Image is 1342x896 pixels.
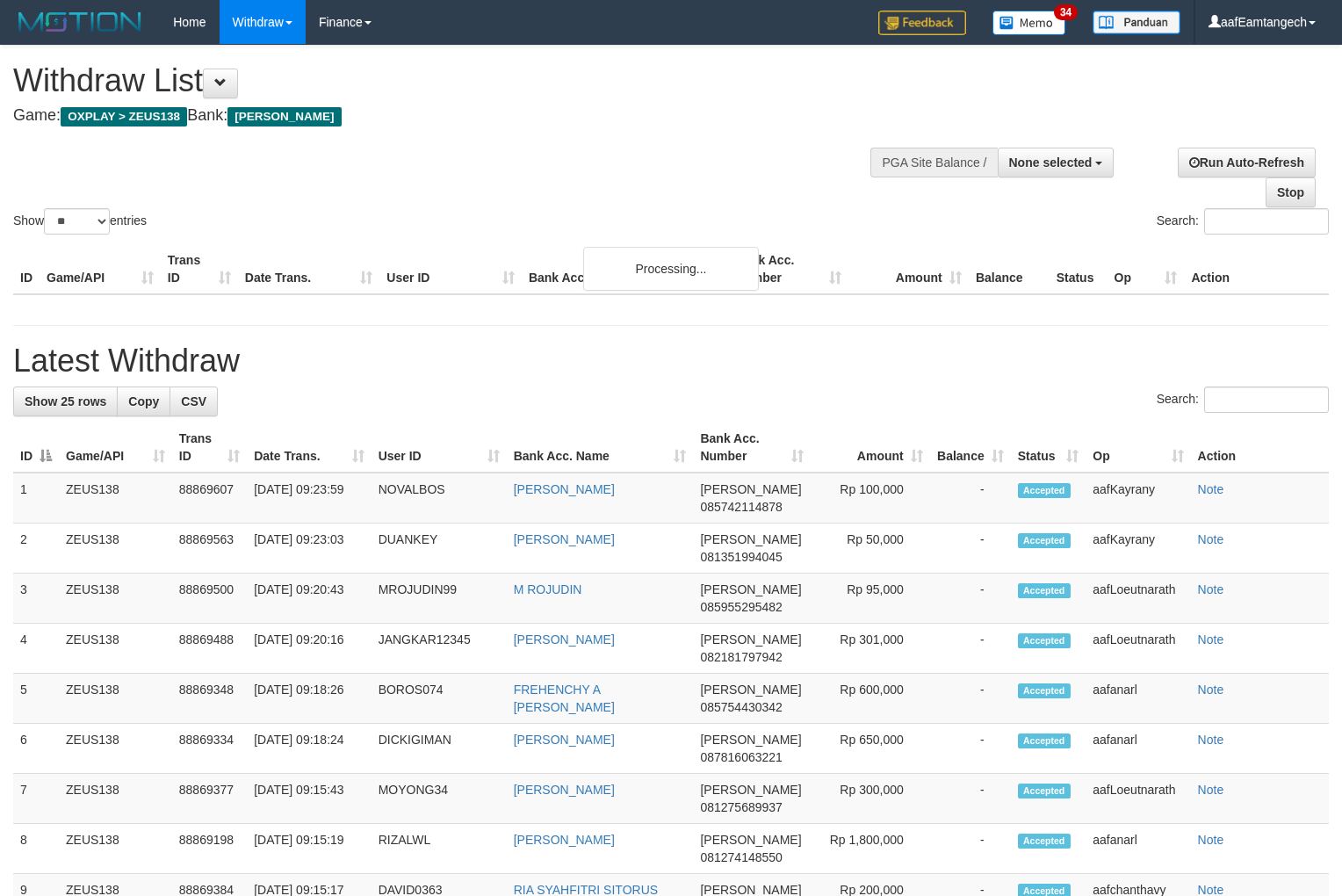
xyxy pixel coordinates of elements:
td: 1 [13,473,59,524]
h1: Latest Withdraw [13,343,1329,379]
h4: Game: Bank: [13,107,877,125]
td: DICKIGIMAN [372,724,507,774]
td: [DATE] 09:20:43 [247,574,371,624]
th: Action [1184,244,1329,294]
span: Copy 085742114878 to clipboard [700,500,782,514]
span: 34 [1054,4,1078,20]
a: Note [1198,683,1224,697]
td: - [930,574,1011,624]
a: Note [1198,532,1224,546]
th: ID: activate to sort column descending [13,423,59,473]
span: [PERSON_NAME] [700,733,801,747]
td: 88869334 [172,724,247,774]
span: [PERSON_NAME] [227,107,341,126]
a: [PERSON_NAME] [514,833,615,847]
td: 3 [13,574,59,624]
th: Bank Acc. Name: activate to sort column ascending [507,423,694,473]
span: Accepted [1018,533,1071,548]
th: Balance: activate to sort column ascending [930,423,1011,473]
td: ZEUS138 [59,724,172,774]
span: Accepted [1018,784,1071,798]
span: Accepted [1018,733,1071,748]
td: Rp 50,000 [811,524,930,574]
select: Showentries [44,208,110,235]
a: Note [1198,482,1224,496]
th: Date Trans. [238,244,380,294]
td: - [930,674,1011,724]
span: [PERSON_NAME] [700,683,801,697]
td: 4 [13,624,59,674]
td: Rp 650,000 [811,724,930,774]
td: ZEUS138 [59,473,172,524]
td: JANGKAR12345 [372,624,507,674]
img: Button%20Memo.svg [992,11,1066,35]
a: Note [1198,632,1224,647]
td: aafanarl [1086,674,1190,724]
th: Game/API: activate to sort column ascending [59,423,172,473]
a: Note [1198,833,1224,847]
img: MOTION_logo.png [13,9,147,35]
a: [PERSON_NAME] [514,532,615,546]
label: Search: [1157,208,1329,235]
a: [PERSON_NAME] [514,482,615,496]
th: Balance [969,244,1050,294]
a: [PERSON_NAME] [514,733,615,747]
span: None selected [1009,155,1093,170]
span: Copy [128,394,159,408]
span: Copy 081351994045 to clipboard [700,550,782,564]
th: Date Trans.: activate to sort column ascending [247,423,371,473]
td: Rp 300,000 [811,774,930,824]
span: Copy 085955295482 to clipboard [700,600,782,614]
td: 88869500 [172,574,247,624]
span: Copy 085754430342 to clipboard [700,700,782,714]
td: 7 [13,774,59,824]
label: Search: [1157,387,1329,413]
span: Copy 081274148550 to clipboard [700,850,782,864]
td: [DATE] 09:23:03 [247,524,371,574]
span: [PERSON_NAME] [700,582,801,596]
td: [DATE] 09:20:16 [247,624,371,674]
td: aafLoeutnarath [1086,774,1190,824]
a: [PERSON_NAME] [514,783,615,797]
td: 5 [13,674,59,724]
td: NOVALBOS [372,473,507,524]
a: Note [1198,783,1224,797]
td: - [930,524,1011,574]
td: ZEUS138 [59,624,172,674]
td: 88869348 [172,674,247,724]
td: RIZALWL [372,824,507,874]
div: Processing... [583,247,759,291]
td: MROJUDIN99 [372,574,507,624]
th: Game/API [40,244,161,294]
span: Copy 082181797942 to clipboard [700,650,782,664]
button: None selected [998,148,1115,177]
td: 2 [13,524,59,574]
td: aafKayrany [1086,473,1190,524]
a: FREHENCHY A [PERSON_NAME] [514,683,615,714]
td: 88869488 [172,624,247,674]
td: [DATE] 09:18:24 [247,724,371,774]
td: aafanarl [1086,824,1190,874]
a: M ROJUDIN [514,582,582,596]
th: Bank Acc. Name [522,244,728,294]
td: [DATE] 09:15:19 [247,824,371,874]
span: [PERSON_NAME] [700,833,801,847]
td: [DATE] 09:23:59 [247,473,371,524]
td: 8 [13,824,59,874]
th: Trans ID: activate to sort column ascending [172,423,247,473]
span: Show 25 rows [25,394,106,408]
td: Rp 600,000 [811,674,930,724]
td: ZEUS138 [59,674,172,724]
a: Stop [1266,177,1316,207]
img: panduan.png [1093,11,1180,34]
div: PGA Site Balance / [870,148,997,177]
span: [PERSON_NAME] [700,532,801,546]
th: Status [1050,244,1108,294]
input: Search: [1204,208,1329,235]
th: Amount [848,244,969,294]
td: 88869563 [172,524,247,574]
td: - [930,774,1011,824]
span: Accepted [1018,633,1071,648]
span: Copy 087816063221 to clipboard [700,750,782,764]
th: Bank Acc. Number: activate to sort column ascending [693,423,811,473]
